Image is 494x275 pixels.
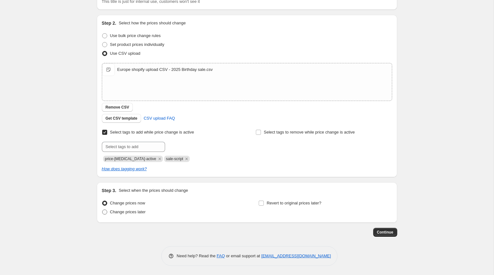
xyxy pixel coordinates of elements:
a: [EMAIL_ADDRESS][DOMAIN_NAME] [261,253,331,258]
a: FAQ [217,253,225,258]
p: Select when the prices should change [119,187,188,194]
span: Change prices later [110,209,146,214]
div: Europe shopify upload CSV - 2025 Birthday sale.csv [117,66,213,73]
span: Change prices now [110,201,145,205]
h2: Step 2. [102,20,116,26]
span: Get CSV template [106,116,138,121]
a: CSV upload FAQ [140,113,179,123]
span: Revert to original prices later? [267,201,321,205]
span: Select tags to remove while price change is active [264,130,355,134]
span: CSV upload FAQ [144,115,175,122]
p: Select how the prices should change [119,20,186,26]
span: Need help? Read the [177,253,217,258]
span: Set product prices individually [110,42,164,47]
button: Continue [373,228,397,237]
span: price-change-job-active [105,157,156,161]
span: Use CSV upload [110,51,140,56]
input: Select tags to add [102,142,165,152]
button: Get CSV template [102,114,141,123]
span: Remove CSV [106,105,129,110]
span: or email support at [225,253,261,258]
h2: Step 3. [102,187,116,194]
button: Remove price-change-job-active [157,156,163,162]
button: Remove CSV [102,103,133,112]
span: Use bulk price change rules [110,33,161,38]
button: Remove sale-script [184,156,189,162]
a: How does tagging work? [102,166,147,171]
span: Continue [377,230,393,235]
span: Select tags to add while price change is active [110,130,194,134]
span: sale-script [166,157,183,161]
